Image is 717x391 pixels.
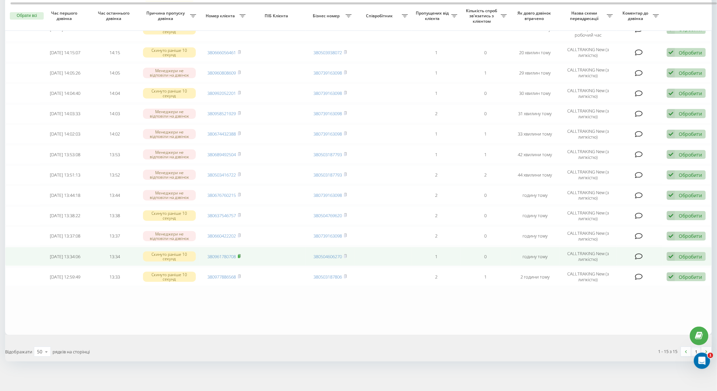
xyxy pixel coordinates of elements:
[358,13,402,19] span: Співробітник
[461,227,510,246] td: 0
[208,49,236,56] a: 380666056461
[208,192,236,198] a: 380676760215
[208,90,236,96] a: 380992052201
[53,349,90,355] span: рядків на сторінці
[461,145,510,164] td: 1
[679,192,702,199] div: Обробити
[40,165,90,184] td: [DATE] 13:51:13
[40,145,90,164] td: [DATE] 13:53:08
[208,172,236,178] a: 380503416722
[90,165,139,184] td: 13:52
[143,88,196,98] div: Скинуто раніше 10 секунд
[411,84,461,103] td: 1
[510,145,560,164] td: 42 хвилини тому
[40,247,90,266] td: [DATE] 13:34:06
[411,247,461,266] td: 1
[96,11,134,21] span: Час останнього дзвінка
[314,274,342,280] a: 380503187806
[461,165,510,184] td: 2
[46,11,84,21] span: Час першого дзвінка
[560,206,616,225] td: CALLTRAKING New (з липкістю)
[411,43,461,62] td: 1
[90,145,139,164] td: 13:53
[314,233,342,239] a: 380739163098
[90,227,139,246] td: 13:37
[510,165,560,184] td: 44 хвилини тому
[461,247,510,266] td: 0
[208,110,236,117] a: 380958521929
[620,11,653,21] span: Коментар до дзвінка
[90,247,139,266] td: 13:34
[40,227,90,246] td: [DATE] 13:37:08
[314,90,342,96] a: 380739163098
[208,70,236,76] a: 380960808609
[37,348,42,355] div: 50
[90,84,139,103] td: 14:04
[510,125,560,144] td: 33 хвилини тому
[679,90,702,97] div: Обробити
[560,227,616,246] td: CALLTRAKING New (з липкістю)
[679,110,702,117] div: Обробити
[658,348,678,355] div: 1 - 15 з 15
[10,12,44,20] button: Обрати всі
[314,172,342,178] a: 380503187793
[143,190,196,200] div: Менеджери не відповіли на дзвінок
[560,186,616,205] td: CALLTRAKING New (з липкістю)
[143,11,190,21] span: Причина пропуску дзвінка
[208,151,236,158] a: 380689492504
[411,206,461,225] td: 2
[314,212,342,219] a: 380504769620
[143,170,196,180] div: Менеджери не відповіли на дзвінок
[208,253,236,260] a: 380961780708
[679,49,702,56] div: Обробити
[90,186,139,205] td: 13:44
[560,267,616,286] td: CALLTRAKING New (з липкістю)
[90,63,139,82] td: 14:05
[208,274,236,280] a: 380977886568
[143,272,196,282] div: Скинуто раніше 10 секунд
[143,149,196,160] div: Менеджери не відповіли на дзвінок
[203,13,240,19] span: Номер клієнта
[461,63,510,82] td: 1
[143,68,196,78] div: Менеджери не відповіли на дзвінок
[40,206,90,225] td: [DATE] 13:38:22
[208,233,236,239] a: 380660422202
[560,165,616,184] td: CALLTRAKING New (з липкістю)
[691,347,701,356] a: 1
[464,8,501,24] span: Кількість спроб зв'язатись з клієнтом
[143,109,196,119] div: Менеджери не відповіли на дзвінок
[510,267,560,286] td: 2 години тому
[679,70,702,76] div: Обробити
[40,43,90,62] td: [DATE] 14:15:07
[90,43,139,62] td: 14:15
[461,125,510,144] td: 1
[461,186,510,205] td: 0
[679,253,702,260] div: Обробити
[461,267,510,286] td: 1
[516,11,554,21] span: Як довго дзвінок втрачено
[679,233,702,239] div: Обробити
[40,84,90,103] td: [DATE] 14:04:40
[314,192,342,198] a: 380739163098
[708,353,713,358] span: 1
[40,267,90,286] td: [DATE] 12:59:49
[5,349,32,355] span: Відображати
[510,43,560,62] td: 20 хвилин тому
[411,145,461,164] td: 1
[560,84,616,103] td: CALLTRAKING New (з липкістю)
[510,63,560,82] td: 29 хвилин тому
[90,104,139,123] td: 14:03
[143,129,196,139] div: Менеджери не відповіли на дзвінок
[411,165,461,184] td: 2
[510,104,560,123] td: 31 хвилину тому
[461,104,510,123] td: 0
[560,145,616,164] td: CALLTRAKING New (з липкістю)
[143,231,196,241] div: Менеджери не відповіли на дзвінок
[40,63,90,82] td: [DATE] 14:05:26
[510,84,560,103] td: 30 хвилин тому
[314,110,342,117] a: 380739163098
[461,206,510,225] td: 0
[314,49,342,56] a: 380503938072
[694,353,710,369] iframe: Intercom live chat
[679,274,702,280] div: Обробити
